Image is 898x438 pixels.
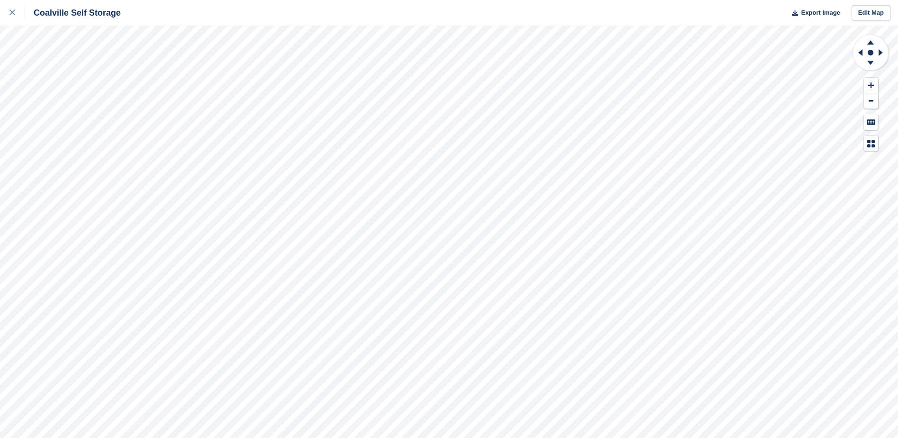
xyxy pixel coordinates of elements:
[801,8,840,18] span: Export Image
[864,136,878,151] button: Map Legend
[786,5,840,21] button: Export Image
[864,114,878,130] button: Keyboard Shortcuts
[852,5,890,21] a: Edit Map
[864,93,878,109] button: Zoom Out
[25,7,121,18] div: Coalville Self Storage
[864,78,878,93] button: Zoom In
